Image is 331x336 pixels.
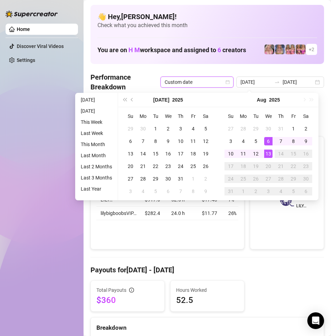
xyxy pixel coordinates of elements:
[151,175,160,183] div: 29
[277,175,285,183] div: 28
[227,187,235,195] div: 31
[277,150,285,158] div: 14
[124,185,137,198] td: 2025-08-03
[97,46,246,54] h1: You are on workspace and assigned to creators
[121,93,128,107] button: Last year (Control + left)
[239,137,247,145] div: 4
[202,162,210,170] div: 26
[162,122,174,135] td: 2025-07-02
[224,173,237,185] td: 2025-08-24
[262,147,275,160] td: 2025-08-13
[176,137,185,145] div: 10
[289,162,298,170] div: 22
[149,185,162,198] td: 2025-08-05
[17,26,30,32] a: Home
[252,150,260,158] div: 12
[139,187,147,195] div: 4
[252,187,260,195] div: 2
[137,122,149,135] td: 2025-06-30
[252,162,260,170] div: 19
[262,110,275,122] th: We
[149,135,162,147] td: 2025-07-08
[126,175,135,183] div: 27
[269,93,280,107] button: Choose a year
[275,122,287,135] td: 2025-07-31
[224,110,237,122] th: Su
[307,312,324,329] div: Open Intercom Messenger
[96,295,159,306] span: $360
[275,185,287,198] td: 2025-09-04
[226,80,230,84] span: calendar
[289,125,298,133] div: 1
[126,137,135,145] div: 6
[78,151,115,160] li: Last Month
[17,43,64,49] a: Discover Viral Videos
[174,185,187,198] td: 2025-08-07
[78,185,115,193] li: Last Year
[97,12,317,22] h4: 👋 Hey, [PERSON_NAME] !
[187,122,199,135] td: 2025-07-04
[137,173,149,185] td: 2025-07-28
[151,162,160,170] div: 22
[189,150,197,158] div: 18
[126,125,135,133] div: 29
[78,174,115,182] li: Last 3 Months
[237,173,250,185] td: 2025-08-25
[128,93,136,107] button: Previous month (PageUp)
[164,162,172,170] div: 23
[78,96,115,104] li: [DATE]
[275,45,285,54] img: lilybigboobs
[227,175,235,183] div: 24
[187,160,199,173] td: 2025-07-25
[202,137,210,145] div: 12
[237,185,250,198] td: 2025-09-01
[176,125,185,133] div: 3
[199,135,212,147] td: 2025-07-12
[162,173,174,185] td: 2025-07-30
[224,135,237,147] td: 2025-08-03
[275,110,287,122] th: Th
[250,122,262,135] td: 2025-07-29
[287,110,300,122] th: Fr
[227,162,235,170] div: 17
[96,286,126,294] span: Total Payouts
[202,125,210,133] div: 5
[164,137,172,145] div: 9
[250,173,262,185] td: 2025-08-26
[227,125,235,133] div: 27
[96,323,318,333] div: Breakdown
[129,288,134,293] span: info-circle
[237,160,250,173] td: 2025-08-18
[287,122,300,135] td: 2025-08-01
[241,78,271,86] input: Start date
[224,122,237,135] td: 2025-07-27
[162,135,174,147] td: 2025-07-09
[162,110,174,122] th: We
[189,162,197,170] div: 25
[228,209,239,217] span: 26 %
[289,187,298,195] div: 5
[199,122,212,135] td: 2025-07-05
[78,129,115,137] li: Last Week
[262,135,275,147] td: 2025-08-06
[137,160,149,173] td: 2025-07-21
[187,110,199,122] th: Fr
[176,286,238,294] span: Hours Worked
[300,147,312,160] td: 2025-08-16
[239,175,247,183] div: 25
[275,147,287,160] td: 2025-08-14
[274,79,280,85] span: swap-right
[176,150,185,158] div: 17
[250,185,262,198] td: 2025-09-02
[126,150,135,158] div: 13
[167,207,198,220] td: 24.0 h
[174,122,187,135] td: 2025-07-03
[277,137,285,145] div: 7
[250,160,262,173] td: 2025-08-19
[302,187,310,195] div: 6
[289,150,298,158] div: 15
[176,295,238,306] span: 52.5
[289,175,298,183] div: 29
[139,150,147,158] div: 14
[149,110,162,122] th: Tu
